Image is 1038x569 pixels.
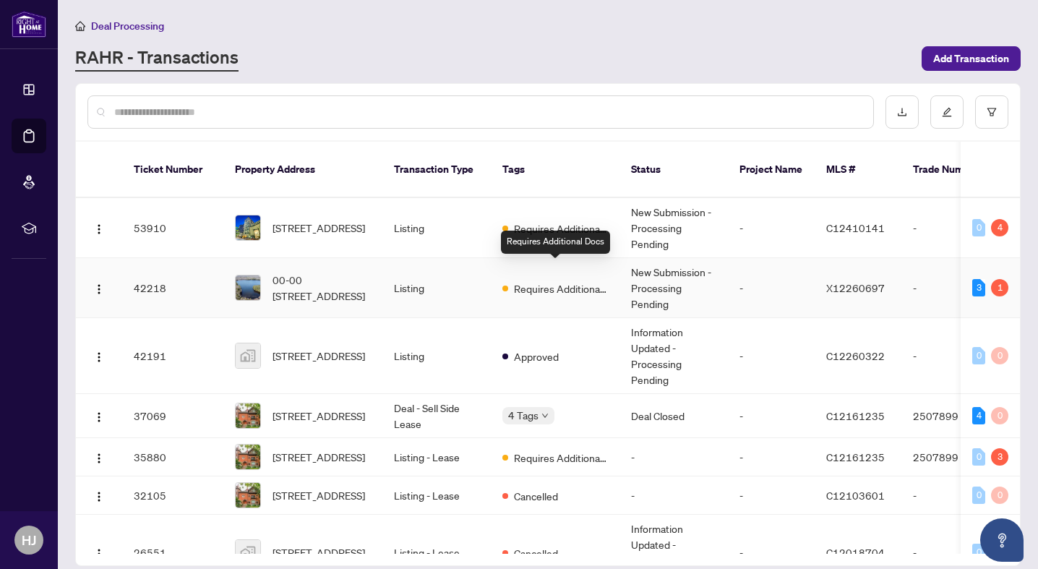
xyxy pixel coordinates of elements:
[236,343,260,368] img: thumbnail-img
[991,347,1008,364] div: 0
[975,95,1008,129] button: filter
[514,221,608,236] span: Requires Additional Docs
[991,407,1008,424] div: 0
[728,438,815,476] td: -
[826,409,885,422] span: C12161235
[382,318,491,394] td: Listing
[87,216,111,239] button: Logo
[382,438,491,476] td: Listing - Lease
[236,275,260,300] img: thumbnail-img
[122,318,223,394] td: 42191
[826,281,885,294] span: X12260697
[991,448,1008,466] div: 3
[972,544,985,561] div: 0
[942,107,952,117] span: edit
[122,198,223,258] td: 53910
[514,488,558,504] span: Cancelled
[728,198,815,258] td: -
[93,491,105,502] img: Logo
[382,394,491,438] td: Deal - Sell Side Lease
[991,487,1008,504] div: 0
[972,219,985,236] div: 0
[514,545,558,561] span: Cancelled
[826,450,885,463] span: C12161235
[619,394,728,438] td: Deal Closed
[273,348,365,364] span: [STREET_ADDRESS]
[91,20,164,33] span: Deal Processing
[236,445,260,469] img: thumbnail-img
[93,548,105,560] img: Logo
[826,489,885,502] span: C12103601
[491,142,619,198] th: Tags
[87,445,111,469] button: Logo
[980,518,1024,562] button: Open asap
[901,258,1003,318] td: -
[987,107,997,117] span: filter
[382,258,491,318] td: Listing
[93,351,105,363] img: Logo
[826,349,885,362] span: C12260322
[826,546,885,559] span: C12018704
[901,142,1003,198] th: Trade Number
[991,279,1008,296] div: 1
[382,476,491,515] td: Listing - Lease
[273,487,365,503] span: [STREET_ADDRESS]
[972,448,985,466] div: 0
[273,544,365,560] span: [STREET_ADDRESS]
[972,487,985,504] div: 0
[619,258,728,318] td: New Submission - Processing Pending
[901,438,1003,476] td: 2507899
[93,453,105,464] img: Logo
[514,450,608,466] span: Requires Additional Docs
[273,220,365,236] span: [STREET_ADDRESS]
[93,223,105,235] img: Logo
[87,541,111,564] button: Logo
[122,476,223,515] td: 32105
[236,540,260,565] img: thumbnail-img
[122,142,223,198] th: Ticket Number
[901,476,1003,515] td: -
[514,348,559,364] span: Approved
[382,142,491,198] th: Transaction Type
[122,394,223,438] td: 37069
[122,258,223,318] td: 42218
[972,279,985,296] div: 3
[619,318,728,394] td: Information Updated - Processing Pending
[273,272,371,304] span: 00-00 [STREET_ADDRESS]
[619,198,728,258] td: New Submission - Processing Pending
[901,318,1003,394] td: -
[885,95,919,129] button: download
[87,276,111,299] button: Logo
[87,484,111,507] button: Logo
[236,483,260,508] img: thumbnail-img
[972,347,985,364] div: 0
[972,407,985,424] div: 4
[933,47,1009,70] span: Add Transaction
[75,21,85,31] span: home
[619,476,728,515] td: -
[93,411,105,423] img: Logo
[991,219,1008,236] div: 4
[75,46,239,72] a: RAHR - Transactions
[728,318,815,394] td: -
[728,258,815,318] td: -
[508,407,539,424] span: 4 Tags
[901,394,1003,438] td: 2507899
[922,46,1021,71] button: Add Transaction
[815,142,901,198] th: MLS #
[619,438,728,476] td: -
[236,215,260,240] img: thumbnail-img
[897,107,907,117] span: download
[22,530,36,550] span: HJ
[541,412,549,419] span: down
[273,449,365,465] span: [STREET_ADDRESS]
[514,281,608,296] span: Requires Additional Docs
[619,142,728,198] th: Status
[728,476,815,515] td: -
[826,221,885,234] span: C12410141
[728,142,815,198] th: Project Name
[273,408,365,424] span: [STREET_ADDRESS]
[930,95,964,129] button: edit
[382,198,491,258] td: Listing
[122,438,223,476] td: 35880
